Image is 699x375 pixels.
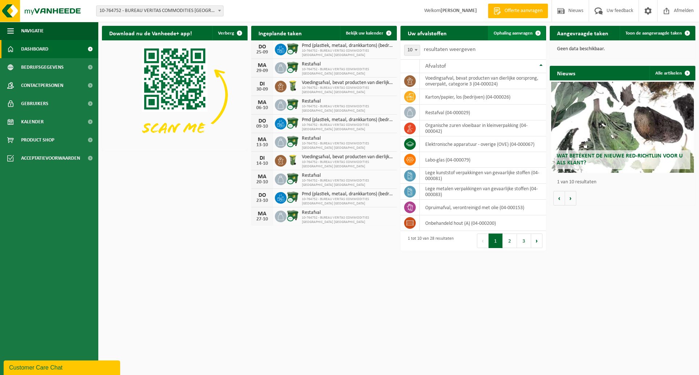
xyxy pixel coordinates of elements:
span: 10-764752 - BUREAU VERITAS COMMODITIES ANTWERP NV - ANTWERPEN [96,5,224,16]
img: WB-1100-CU [287,98,299,111]
img: WB-1100-CU [287,43,299,55]
div: DO [255,192,269,198]
span: Ophaling aanvragen [494,31,533,36]
img: WB-1100-CU [287,117,299,129]
span: 10-764752 - BUREAU VERITAS COMMODITIES [GEOGRAPHIC_DATA] [GEOGRAPHIC_DATA] [302,67,393,76]
div: MA [255,174,269,180]
span: Wat betekent de nieuwe RED-richtlijn voor u als klant? [557,153,683,166]
span: Navigatie [21,22,44,40]
span: Restafval [302,99,393,104]
span: 10-764752 - BUREAU VERITAS COMMODITIES [GEOGRAPHIC_DATA] [GEOGRAPHIC_DATA] [302,160,393,169]
img: WB-0140-HPE-GN-50 [287,154,299,166]
div: 30-09 [255,87,269,92]
p: 1 van 10 resultaten [557,180,692,185]
h2: Nieuws [550,66,582,80]
img: Download de VHEPlus App [102,40,248,149]
span: 10-764752 - BUREAU VERITAS COMMODITIES [GEOGRAPHIC_DATA] [GEOGRAPHIC_DATA] [302,179,393,187]
span: Kalender [21,113,44,131]
span: 10-764752 - BUREAU VERITAS COMMODITIES [GEOGRAPHIC_DATA] [GEOGRAPHIC_DATA] [302,49,393,57]
td: voedingsafval, bevat producten van dierlijke oorsprong, onverpakt, categorie 3 (04-000024) [420,73,546,89]
span: Offerte aanvragen [503,7,544,15]
span: 10 [404,45,420,56]
h2: Aangevraagde taken [550,26,616,40]
strong: [PERSON_NAME] [441,8,477,13]
div: MA [255,100,269,105]
span: Pmd (plastiek, metaal, drankkartons) (bedrijven) [302,117,393,123]
td: restafval (04-000029) [420,105,546,120]
span: 10-764752 - BUREAU VERITAS COMMODITIES [GEOGRAPHIC_DATA] [GEOGRAPHIC_DATA] [302,123,393,132]
a: Wat betekent de nieuwe RED-richtlijn voor u als klant? [551,82,694,173]
span: Acceptatievoorwaarden [21,149,80,167]
div: 13-10 [255,143,269,148]
div: 25-09 [255,50,269,55]
td: lege metalen verpakkingen van gevaarlijke stoffen (04-000083) [420,184,546,200]
a: Ophaling aanvragen [488,26,545,40]
button: 3 [517,234,531,248]
span: Voedingsafval, bevat producten van dierlijke oorsprong, onverpakt, categorie 3 [302,154,393,160]
span: Voedingsafval, bevat producten van dierlijke oorsprong, onverpakt, categorie 3 [302,80,393,86]
a: Bekijk uw kalender [340,26,396,40]
div: 27-10 [255,217,269,222]
img: WB-1100-CU [287,172,299,185]
button: 2 [503,234,517,248]
a: Offerte aanvragen [488,4,548,18]
label: resultaten weergeven [424,47,475,52]
a: Alle artikelen [649,66,695,80]
div: DI [255,155,269,161]
a: Toon de aangevraagde taken [620,26,695,40]
button: Verberg [212,26,247,40]
td: labo-glas (04-000079) [420,152,546,168]
div: 06-10 [255,105,269,111]
span: Bekijk uw kalender [346,31,383,36]
img: WB-1100-CU [287,210,299,222]
span: 10-764752 - BUREAU VERITAS COMMODITIES [GEOGRAPHIC_DATA] [GEOGRAPHIC_DATA] [302,104,393,113]
td: opruimafval, verontreinigd met olie (04-000153) [420,200,546,215]
span: 10 [404,45,420,55]
span: Pmd (plastiek, metaal, drankkartons) (bedrijven) [302,43,393,49]
h2: Uw afvalstoffen [400,26,454,40]
div: 29-09 [255,68,269,73]
div: MA [255,211,269,217]
div: 1 tot 10 van 28 resultaten [404,233,454,249]
span: Restafval [302,136,393,141]
img: WB-1100-CU [287,191,299,203]
img: WB-1100-CU [287,61,299,73]
img: WB-1100-CU [287,135,299,148]
span: Gebruikers [21,95,48,113]
td: organische zuren vloeibaar in kleinverpakking (04-000042) [420,120,546,136]
h2: Ingeplande taken [251,26,309,40]
span: Bedrijfsgegevens [21,58,64,76]
span: Restafval [302,173,393,179]
span: 10-764752 - BUREAU VERITAS COMMODITIES [GEOGRAPHIC_DATA] [GEOGRAPHIC_DATA] [302,216,393,224]
div: MA [255,63,269,68]
div: 20-10 [255,180,269,185]
span: Dashboard [21,40,48,58]
img: WB-0140-HPE-GN-50 [287,80,299,92]
span: Afvalstof [425,63,446,69]
div: DI [255,81,269,87]
button: Volgende [565,191,576,206]
div: DO [255,44,269,50]
div: MA [255,137,269,143]
span: Verberg [218,31,234,36]
span: 10-764752 - BUREAU VERITAS COMMODITIES [GEOGRAPHIC_DATA] [GEOGRAPHIC_DATA] [302,141,393,150]
span: Pmd (plastiek, metaal, drankkartons) (bedrijven) [302,191,393,197]
div: DO [255,118,269,124]
iframe: chat widget [4,359,122,375]
span: Restafval [302,210,393,216]
td: elektronische apparatuur - overige (OVE) (04-000067) [420,136,546,152]
span: 10-764752 - BUREAU VERITAS COMMODITIES [GEOGRAPHIC_DATA] [GEOGRAPHIC_DATA] [302,197,393,206]
button: 1 [489,234,503,248]
span: Restafval [302,61,393,67]
td: onbehandeld hout (A) (04-000200) [420,215,546,231]
div: 09-10 [255,124,269,129]
span: 10-764752 - BUREAU VERITAS COMMODITIES [GEOGRAPHIC_DATA] [GEOGRAPHIC_DATA] [302,86,393,95]
span: Toon de aangevraagde taken [625,31,682,36]
td: lege kunststof verpakkingen van gevaarlijke stoffen (04-000081) [420,168,546,184]
button: Next [531,234,542,248]
p: Geen data beschikbaar. [557,47,688,52]
td: karton/papier, los (bedrijven) (04-000026) [420,89,546,105]
div: 14-10 [255,161,269,166]
button: Vorige [553,191,565,206]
